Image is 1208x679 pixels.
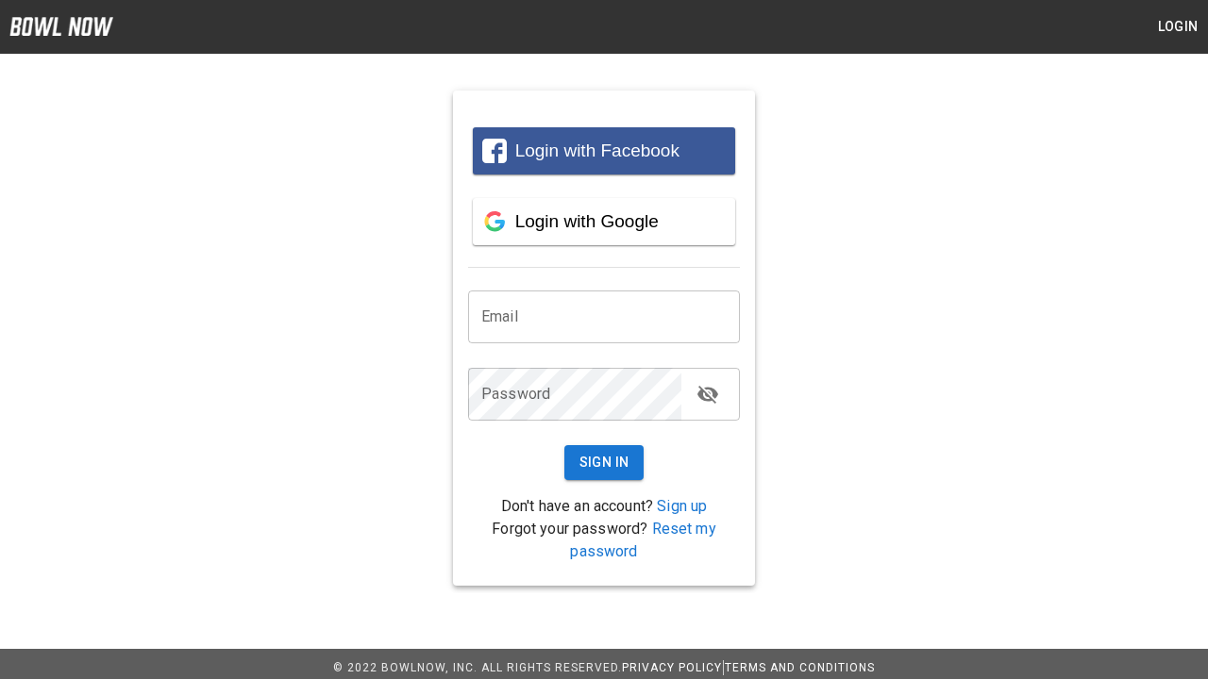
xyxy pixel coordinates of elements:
[515,211,659,231] span: Login with Google
[564,445,645,480] button: Sign In
[473,127,735,174] button: Login with Facebook
[9,17,113,36] img: logo
[468,518,740,563] p: Forgot your password?
[473,198,735,245] button: Login with Google
[570,520,715,560] a: Reset my password
[1148,9,1208,44] button: Login
[622,661,722,674] a: Privacy Policy
[515,141,679,160] span: Login with Facebook
[689,375,727,413] button: toggle password visibility
[333,661,622,674] span: © 2022 BowlNow, Inc. All Rights Reserved.
[725,661,875,674] a: Terms and Conditions
[468,495,740,518] p: Don't have an account?
[657,497,707,515] a: Sign up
